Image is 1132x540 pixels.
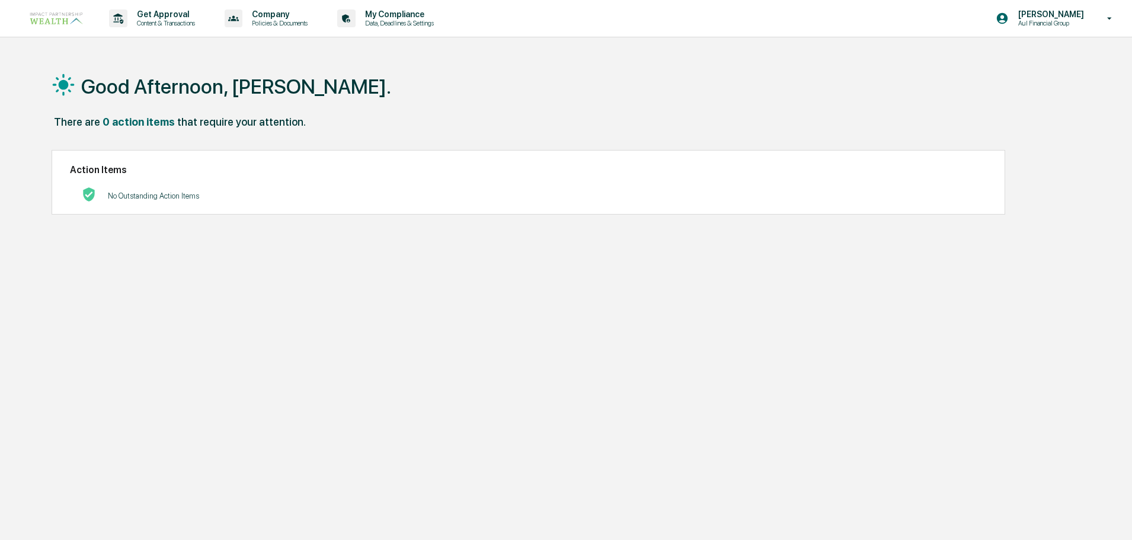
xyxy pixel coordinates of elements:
[242,19,314,27] p: Policies & Documents
[127,9,201,19] p: Get Approval
[242,9,314,19] p: Company
[82,187,96,202] img: No Actions logo
[28,11,85,26] img: logo
[70,164,987,175] h2: Action Items
[356,19,440,27] p: Data, Deadlines & Settings
[127,19,201,27] p: Content & Transactions
[177,116,306,128] div: that require your attention.
[54,116,100,128] div: There are
[1009,9,1090,19] p: [PERSON_NAME]
[356,9,440,19] p: My Compliance
[108,191,199,200] p: No Outstanding Action Items
[1009,19,1090,27] p: Aul Financial Group
[81,75,391,98] h1: Good Afternoon, [PERSON_NAME].
[103,116,175,128] div: 0 action items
